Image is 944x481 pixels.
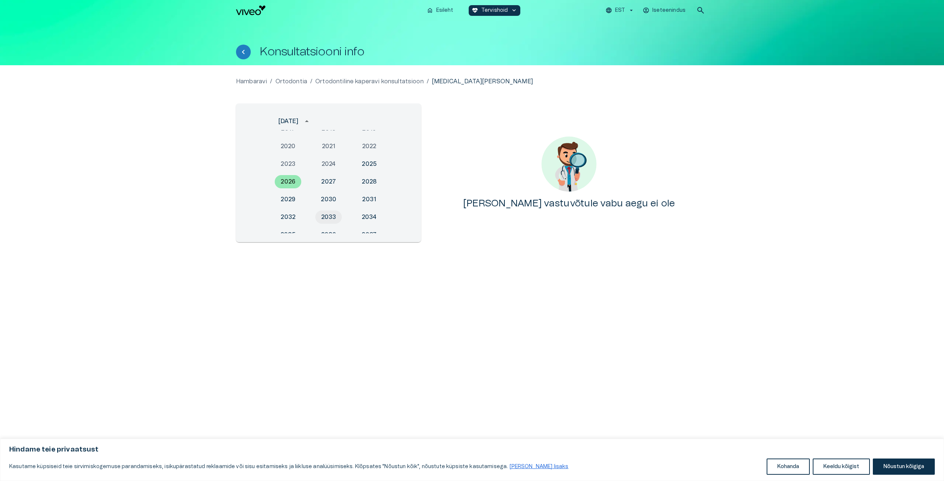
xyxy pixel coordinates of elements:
[481,7,508,14] p: Tervishoid
[310,77,312,86] p: /
[511,7,517,14] span: keyboard_arrow_down
[236,77,267,86] a: Hambaravi
[315,228,342,241] button: 2036
[356,228,382,241] button: 2037
[236,45,251,59] button: Tagasi
[356,175,382,188] button: 2028
[315,175,342,188] button: 2027
[260,45,364,58] h1: Konsultatsiooni info
[813,459,870,475] button: Keeldu kõigist
[642,5,687,16] button: Iseteenindus
[424,5,457,16] button: homeEsileht
[696,6,705,15] span: search
[38,6,49,12] span: Help
[275,210,301,224] button: 2032
[275,193,301,206] button: 2029
[275,77,308,86] a: Ortodontia
[604,5,636,16] button: EST
[472,7,478,14] span: ecg_heart
[9,462,569,471] p: Kasutame küpsiseid teie sirvimiskogemuse parandamiseks, isikupärastatud reklaamide või sisu esita...
[436,7,453,14] p: Esileht
[469,5,521,16] button: ecg_heartTervishoidkeyboard_arrow_down
[427,7,433,14] span: home
[9,445,935,454] p: Hindame teie privaatsust
[509,464,569,470] a: Loe lisaks
[275,228,301,241] button: 2035
[278,117,298,126] div: [DATE]
[541,136,597,192] img: No content
[432,77,533,86] p: [MEDICAL_DATA][PERSON_NAME]
[356,157,382,171] button: 2025
[270,77,272,86] p: /
[315,210,342,224] button: 2033
[356,210,382,224] button: 2034
[315,193,342,206] button: 2030
[693,3,708,18] button: open search modal
[356,193,382,206] button: 2031
[236,6,421,15] a: Navigate to homepage
[315,77,424,86] a: Ortodontiline kaperavi konsultatsioon
[652,7,686,14] p: Iseteenindus
[301,115,313,128] button: year view is open, switch to calendar view
[873,459,935,475] button: Nõustun kõigiga
[275,175,301,188] button: 2026
[236,6,265,15] img: Viveo logo
[427,77,429,86] p: /
[463,198,675,209] h4: [PERSON_NAME] vastuvõtule vabu aegu ei ole
[615,7,625,14] p: EST
[767,459,810,475] button: Kohanda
